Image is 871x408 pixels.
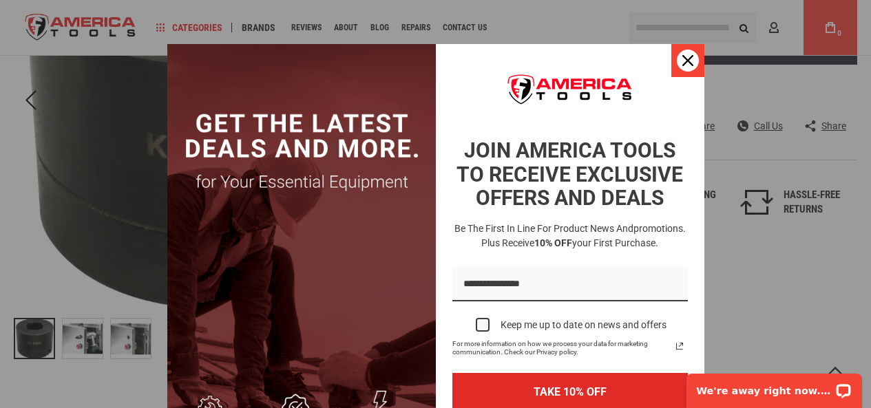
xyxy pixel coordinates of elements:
[682,55,693,66] svg: close icon
[481,223,686,248] span: promotions. Plus receive your first purchase.
[501,319,667,331] div: Keep me up to date on news and offers
[452,340,671,356] span: For more information on how we process your data for marketing communication. Check our Privacy p...
[678,365,871,408] iframe: LiveChat chat widget
[671,338,688,354] a: Read our Privacy Policy
[671,44,704,77] button: Close
[450,222,691,250] h3: Be the first in line for product news and
[457,138,683,210] strong: JOIN AMERICA TOOLS TO RECEIVE EXCLUSIVE OFFERS AND DEALS
[671,338,688,354] svg: link icon
[534,237,572,248] strong: 10% OFF
[452,267,688,302] input: Email field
